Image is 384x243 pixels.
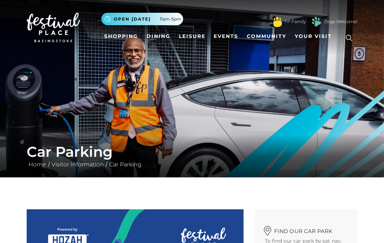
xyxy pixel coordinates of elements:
a: Visitor Information [50,161,106,168]
a: Shopping [101,30,141,43]
a: FP Family [284,18,306,25]
h2: Find our car park [265,223,347,234]
a: Your Visit [292,30,338,43]
span: 11am-5pm [160,16,181,22]
div: / / [21,143,363,169]
a: Home [27,161,48,168]
span: Open [DATE] [114,16,151,22]
a: Community [244,30,289,43]
a: Events [211,30,241,43]
h1: Car Parking [27,143,357,160]
img: Festival Place Logo [27,13,80,43]
a: Dining [144,30,173,43]
a: Car Parking [107,161,143,168]
button: Open [DATE] 11am-5pm [101,13,183,25]
span: Your Visit [295,33,332,40]
a: Dogs Welcome! [324,18,357,25]
a: Leisure [176,30,208,43]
